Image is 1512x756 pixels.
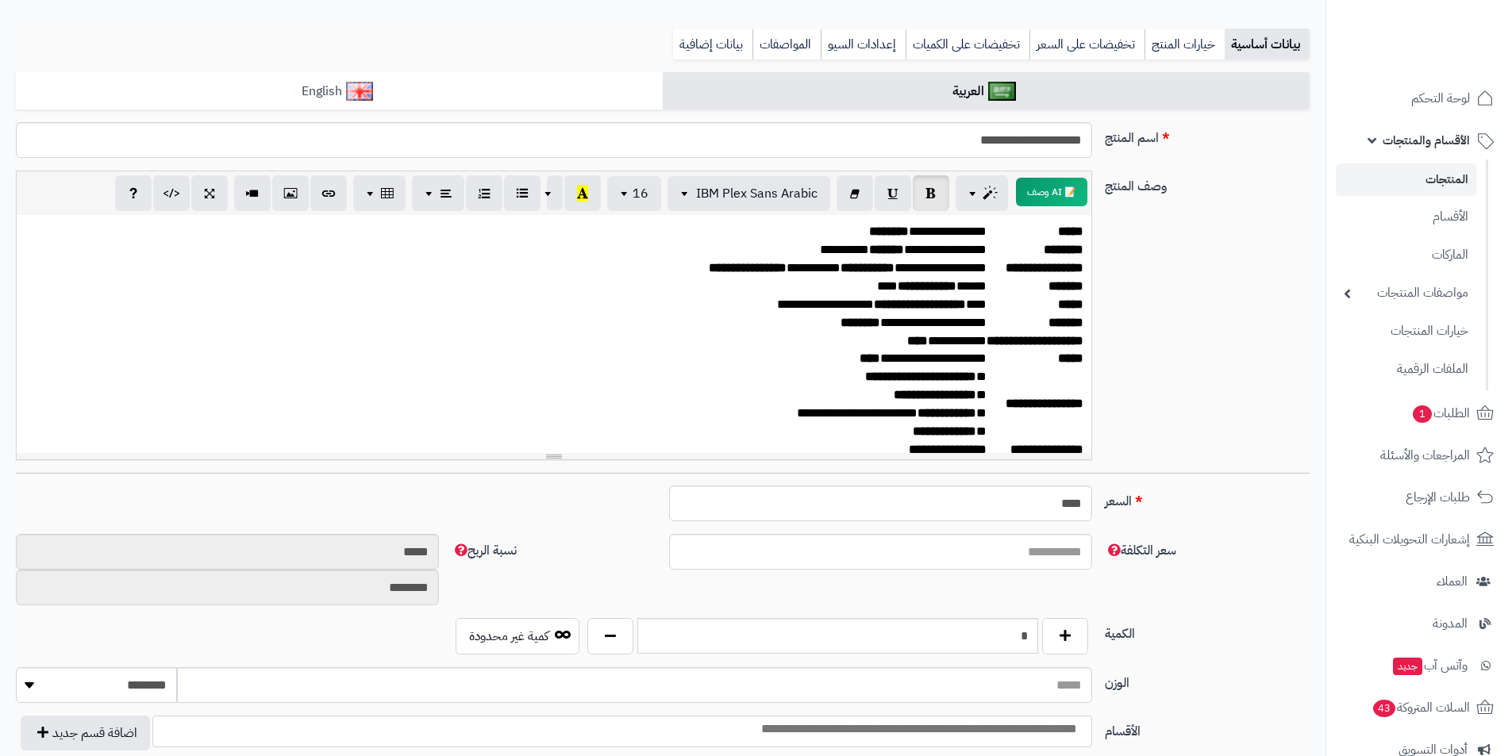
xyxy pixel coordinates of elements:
span: الطلبات [1411,402,1470,424]
button: 16 [607,176,661,211]
a: العملاء [1336,562,1502,601]
span: المراجعات والأسئلة [1380,444,1470,466]
span: IBM Plex Sans Arabic [696,184,818,203]
a: خيارات المنتج [1145,29,1225,60]
span: السلات المتروكة [1372,697,1470,719]
label: السعر [1098,485,1316,511]
label: الوزن [1098,667,1316,693]
span: العملاء [1437,570,1468,593]
a: إشعارات التحويلات البنكية [1336,520,1502,558]
a: السلات المتروكة43 [1336,689,1502,727]
a: المدونة [1336,604,1502,643]
span: 43 [1373,700,1395,717]
a: الماركات [1336,238,1476,272]
span: جديد [1393,658,1422,675]
span: إشعارات التحويلات البنكية [1349,528,1470,551]
span: المدونة [1433,612,1468,635]
a: مواصفات المنتجات [1336,276,1476,310]
a: بيانات أساسية [1225,29,1310,60]
span: لوحة التحكم [1411,87,1470,109]
label: الكمية [1098,618,1316,643]
a: الطلبات1 [1336,394,1502,432]
label: وصف المنتج [1098,171,1316,196]
span: سعر التكلفة [1105,541,1176,560]
button: 📝 AI وصف [1016,178,1087,206]
a: تخفيضات على الكميات [906,29,1029,60]
span: 16 [633,184,648,203]
span: طلبات الإرجاع [1406,486,1470,508]
a: وآتس آبجديد [1336,647,1502,685]
button: IBM Plex Sans Arabic [668,176,830,211]
label: الأقسام [1098,716,1316,741]
a: بيانات إضافية [673,29,752,60]
img: English [346,82,374,101]
label: اسم المنتج [1098,122,1316,148]
span: 1 [1413,405,1432,423]
img: العربية [988,82,1016,101]
a: English [16,72,663,111]
a: المنتجات [1336,163,1476,196]
a: المراجعات والأسئلة [1336,436,1502,474]
span: وآتس آب [1391,654,1468,677]
a: المواصفات [752,29,821,60]
span: الأقسام والمنتجات [1383,129,1470,152]
a: لوحة التحكم [1336,79,1502,117]
button: اضافة قسم جديد [21,716,150,750]
a: خيارات المنتجات [1336,314,1476,348]
a: الأقسام [1336,200,1476,234]
a: إعدادات السيو [821,29,906,60]
a: الملفات الرقمية [1336,352,1476,386]
a: تخفيضات على السعر [1029,29,1145,60]
span: نسبة الربح [452,541,517,560]
a: العربية [663,72,1310,111]
a: طلبات الإرجاع [1336,478,1502,516]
